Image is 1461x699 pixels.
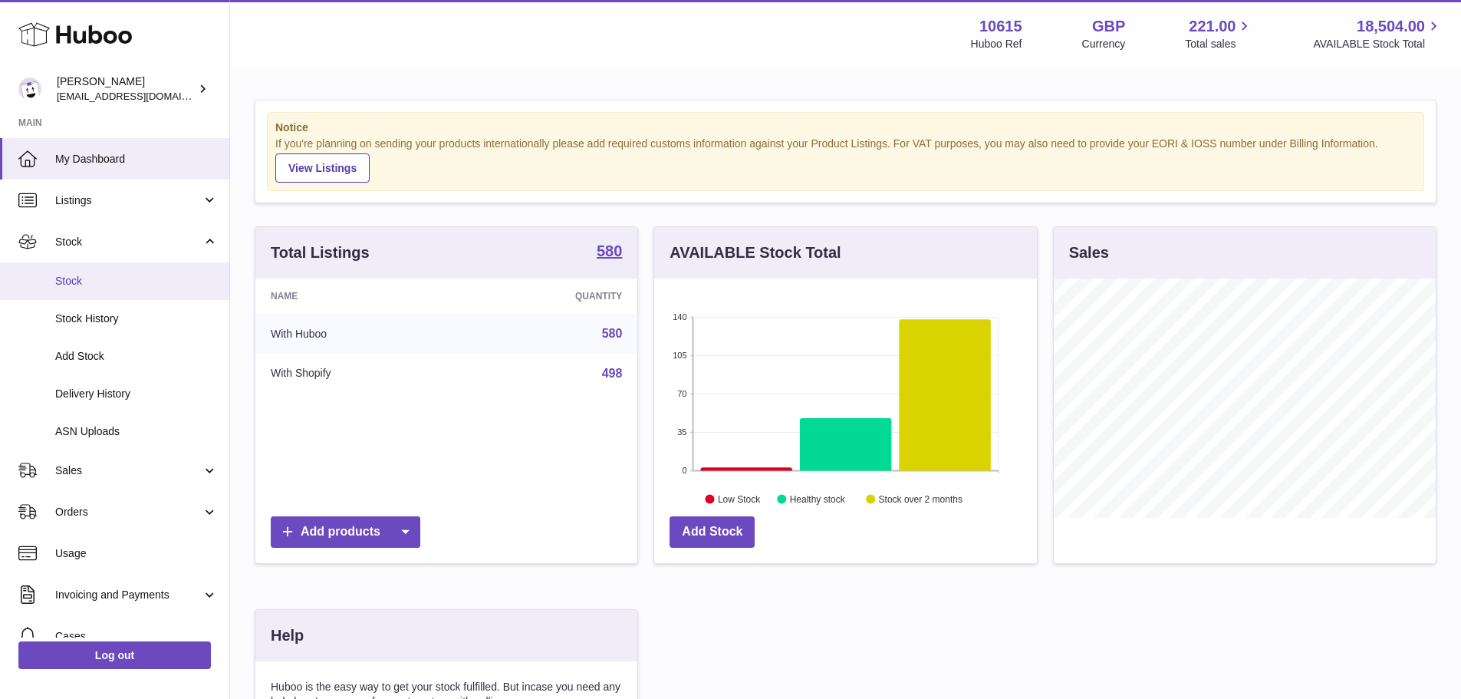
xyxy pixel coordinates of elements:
strong: GBP [1092,16,1125,37]
span: Total sales [1185,37,1253,51]
th: Name [255,279,462,314]
td: With Shopify [255,354,462,394]
h3: AVAILABLE Stock Total [670,242,841,263]
h3: Total Listings [271,242,370,263]
text: 35 [678,427,687,437]
text: Stock over 2 months [879,493,962,504]
strong: 580 [597,243,622,259]
a: 18,504.00 AVAILABLE Stock Total [1313,16,1443,51]
th: Quantity [462,279,638,314]
span: My Dashboard [55,152,218,167]
a: View Listings [275,153,370,183]
td: With Huboo [255,314,462,354]
div: Huboo Ref [971,37,1022,51]
strong: Notice [275,120,1416,135]
span: Delivery History [55,387,218,401]
span: ASN Uploads [55,424,218,439]
span: AVAILABLE Stock Total [1313,37,1443,51]
a: 498 [602,367,623,380]
span: Cases [55,629,218,644]
span: [EMAIL_ADDRESS][DOMAIN_NAME] [57,90,225,102]
a: 221.00 Total sales [1185,16,1253,51]
text: Healthy stock [790,493,846,504]
div: [PERSON_NAME] [57,74,195,104]
text: Low Stock [718,493,761,504]
strong: 10615 [979,16,1022,37]
h3: Sales [1069,242,1109,263]
span: Usage [55,546,218,561]
span: Listings [55,193,202,208]
span: Stock [55,235,202,249]
a: Add Stock [670,516,755,548]
span: Invoicing and Payments [55,588,202,602]
text: 105 [673,351,686,360]
a: Log out [18,641,211,669]
span: 18,504.00 [1357,16,1425,37]
text: 0 [683,466,687,475]
text: 70 [678,389,687,398]
span: Stock [55,274,218,289]
a: 580 [602,327,623,340]
span: Add Stock [55,349,218,364]
span: Sales [55,463,202,478]
span: 221.00 [1189,16,1236,37]
text: 140 [673,312,686,321]
a: Add products [271,516,420,548]
span: Stock History [55,312,218,326]
div: If you're planning on sending your products internationally please add required customs informati... [275,137,1416,183]
span: Orders [55,505,202,519]
a: 580 [597,243,622,262]
div: Currency [1082,37,1126,51]
h3: Help [271,625,304,646]
img: internalAdmin-10615@internal.huboo.com [18,77,41,101]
